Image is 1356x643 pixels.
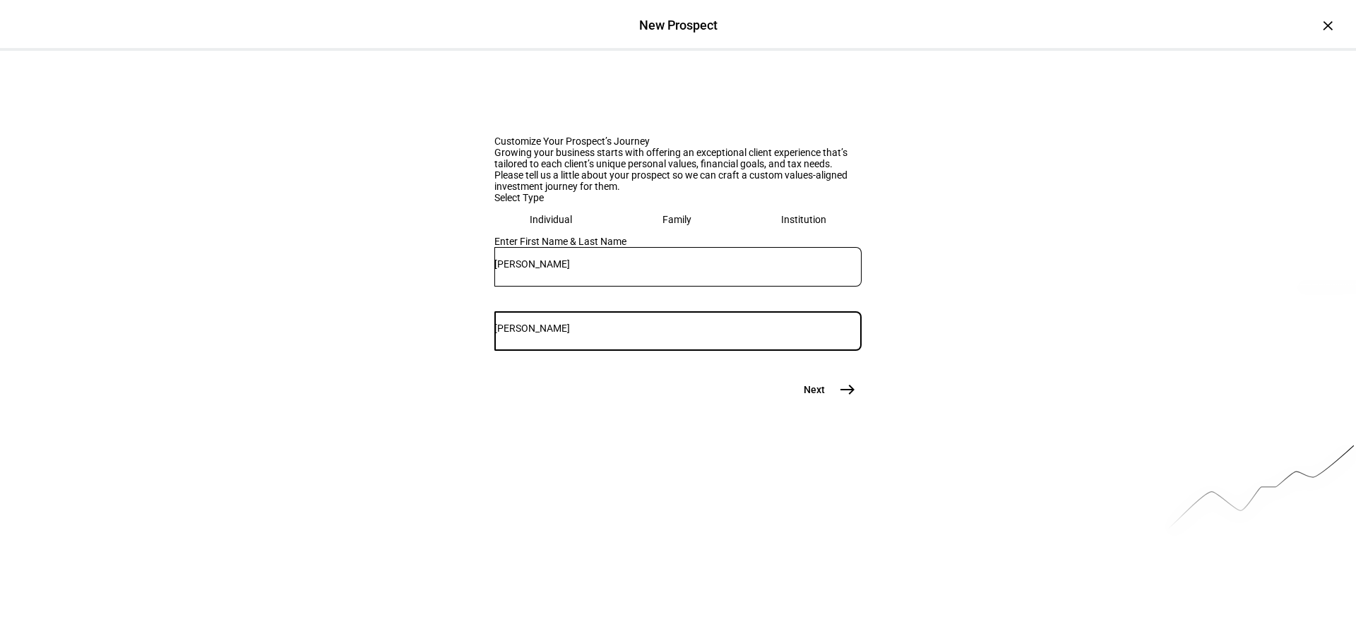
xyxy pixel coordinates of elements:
[494,169,862,192] div: Please tell us a little about your prospect so we can craft a custom values-aligned investment jo...
[494,136,862,147] div: Customize Your Prospect’s Journey
[494,258,862,270] input: First Name
[662,214,691,225] div: Family
[530,214,572,225] div: Individual
[781,214,826,225] div: Institution
[1316,14,1339,37] div: ×
[839,381,856,398] mat-icon: east
[494,236,862,247] div: Enter First Name & Last Name
[804,383,825,397] span: Next
[787,375,862,404] button: Next
[494,192,862,203] div: Select Type
[494,323,862,334] input: Last Name
[494,147,862,169] div: Growing your business starts with offering an exceptional client experience that’s tailored to ea...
